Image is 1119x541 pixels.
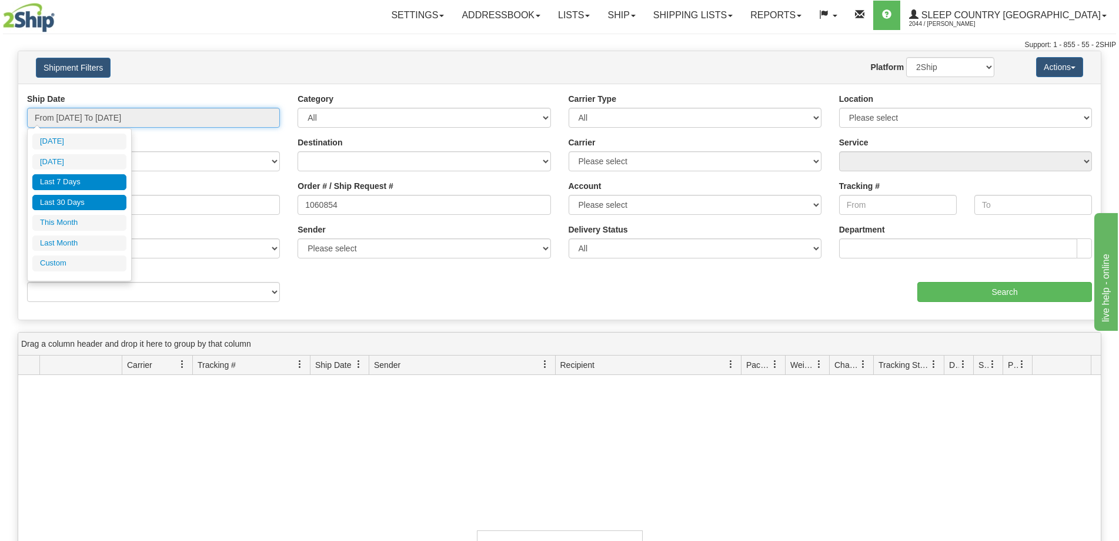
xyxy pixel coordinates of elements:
label: Ship Date [27,93,65,105]
span: Charge [834,359,859,371]
a: Packages filter column settings [765,354,785,374]
a: Carrier filter column settings [172,354,192,374]
button: Actions [1036,57,1083,77]
a: Settings [382,1,453,30]
span: Weight [790,359,815,371]
label: Delivery Status [569,224,628,235]
a: Lists [549,1,599,30]
a: Recipient filter column settings [721,354,741,374]
iframe: chat widget [1092,210,1118,330]
button: Shipment Filters [36,58,111,78]
label: Sender [298,224,325,235]
a: Tracking Status filter column settings [924,354,944,374]
span: Shipment Issues [978,359,988,371]
label: Carrier [569,137,596,148]
label: Service [839,137,869,148]
li: Custom [32,255,126,271]
a: Reports [741,1,810,30]
span: Recipient [560,359,594,371]
span: Packages [746,359,771,371]
a: Sleep Country [GEOGRAPHIC_DATA] 2044 / [PERSON_NAME] [900,1,1115,30]
li: This Month [32,215,126,231]
input: Search [917,282,1092,302]
a: Weight filter column settings [809,354,829,374]
div: live help - online [9,7,109,21]
input: To [974,195,1092,215]
a: Ship Date filter column settings [349,354,369,374]
li: [DATE] [32,134,126,150]
a: Shipment Issues filter column settings [983,354,1003,374]
span: Sender [374,359,400,371]
li: Last Month [32,235,126,251]
label: Order # / Ship Request # [298,180,393,192]
li: Last 7 Days [32,174,126,190]
label: Carrier Type [569,93,616,105]
a: Sender filter column settings [535,354,555,374]
a: Tracking # filter column settings [290,354,310,374]
span: Pickup Status [1008,359,1018,371]
a: Addressbook [453,1,549,30]
a: Ship [599,1,644,30]
span: Carrier [127,359,152,371]
label: Department [839,224,885,235]
span: Sleep Country [GEOGRAPHIC_DATA] [918,10,1101,20]
label: Location [839,93,873,105]
label: Destination [298,137,342,148]
li: [DATE] [32,154,126,170]
label: Account [569,180,602,192]
a: Delivery Status filter column settings [953,354,973,374]
label: Category [298,93,333,105]
label: Platform [870,61,904,73]
a: Shipping lists [644,1,741,30]
div: grid grouping header [18,333,1101,356]
span: 2044 / [PERSON_NAME] [909,18,997,30]
span: Delivery Status [949,359,959,371]
img: logo2044.jpg [3,3,55,32]
div: Support: 1 - 855 - 55 - 2SHIP [3,40,1116,50]
label: Tracking # [839,180,880,192]
a: Pickup Status filter column settings [1012,354,1032,374]
a: Charge filter column settings [853,354,873,374]
span: Tracking Status [879,359,930,371]
input: From [839,195,957,215]
li: Last 30 Days [32,195,126,211]
span: Ship Date [315,359,351,371]
span: Tracking # [198,359,236,371]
